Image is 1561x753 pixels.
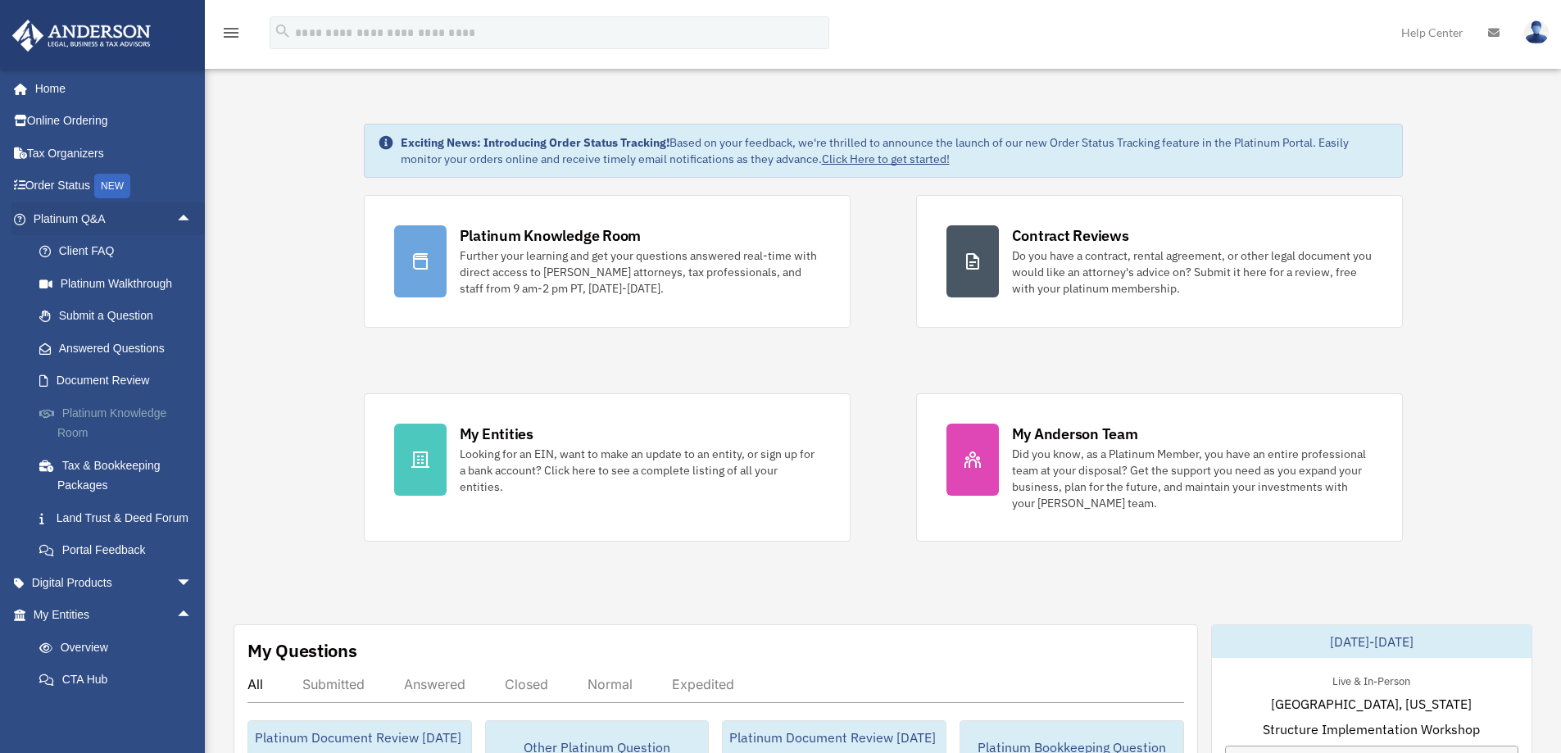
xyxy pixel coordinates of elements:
[1271,694,1472,714] span: [GEOGRAPHIC_DATA], [US_STATE]
[1012,424,1138,444] div: My Anderson Team
[23,664,217,696] a: CTA Hub
[460,446,820,495] div: Looking for an EIN, want to make an update to an entity, or sign up for a bank account? Click her...
[1012,446,1373,511] div: Did you know, as a Platinum Member, you have an entire professional team at your disposal? Get th...
[401,134,1389,167] div: Based on your feedback, we're thrilled to announce the launch of our new Order Status Tracking fe...
[404,676,465,692] div: Answered
[1263,719,1480,739] span: Structure Implementation Workshop
[176,566,209,600] span: arrow_drop_down
[7,20,156,52] img: Anderson Advisors Platinum Portal
[11,599,217,632] a: My Entitiesarrow_drop_up
[23,631,217,664] a: Overview
[11,72,209,105] a: Home
[247,638,357,663] div: My Questions
[11,566,217,599] a: Digital Productsarrow_drop_down
[364,195,851,328] a: Platinum Knowledge Room Further your learning and get your questions answered real-time with dire...
[1012,247,1373,297] div: Do you have a contract, rental agreement, or other legal document you would like an attorney's ad...
[822,152,950,166] a: Click Here to get started!
[672,676,734,692] div: Expedited
[916,195,1403,328] a: Contract Reviews Do you have a contract, rental agreement, or other legal document you would like...
[23,300,217,333] a: Submit a Question
[23,332,217,365] a: Answered Questions
[23,696,217,728] a: Entity Change Request
[274,22,292,40] i: search
[401,135,669,150] strong: Exciting News: Introducing Order Status Tracking!
[460,247,820,297] div: Further your learning and get your questions answered real-time with direct access to [PERSON_NAM...
[247,676,263,692] div: All
[1524,20,1549,44] img: User Pic
[94,174,130,198] div: NEW
[23,534,217,567] a: Portal Feedback
[916,393,1403,542] a: My Anderson Team Did you know, as a Platinum Member, you have an entire professional team at your...
[11,105,217,138] a: Online Ordering
[460,225,642,246] div: Platinum Knowledge Room
[23,501,217,534] a: Land Trust & Deed Forum
[505,676,548,692] div: Closed
[11,202,217,235] a: Platinum Q&Aarrow_drop_up
[302,676,365,692] div: Submitted
[23,235,217,268] a: Client FAQ
[588,676,633,692] div: Normal
[176,202,209,236] span: arrow_drop_up
[364,393,851,542] a: My Entities Looking for an EIN, want to make an update to an entity, or sign up for a bank accoun...
[1319,671,1423,688] div: Live & In-Person
[460,424,533,444] div: My Entities
[11,137,217,170] a: Tax Organizers
[23,267,217,300] a: Platinum Walkthrough
[221,23,241,43] i: menu
[23,397,217,449] a: Platinum Knowledge Room
[1212,625,1532,658] div: [DATE]-[DATE]
[176,599,209,633] span: arrow_drop_up
[11,170,217,203] a: Order StatusNEW
[23,449,217,501] a: Tax & Bookkeeping Packages
[23,365,217,397] a: Document Review
[221,29,241,43] a: menu
[1012,225,1129,246] div: Contract Reviews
